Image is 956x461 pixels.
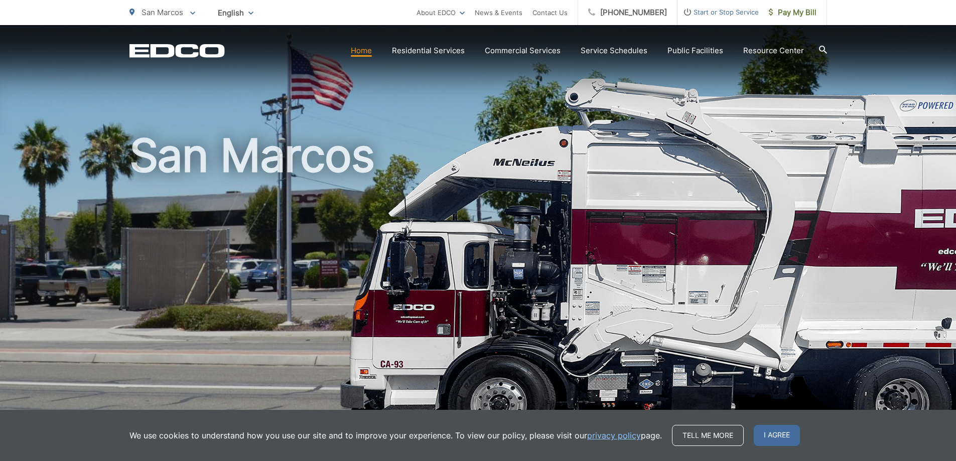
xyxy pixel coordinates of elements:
[532,7,568,19] a: Contact Us
[210,4,261,22] span: English
[587,429,641,441] a: privacy policy
[581,45,647,57] a: Service Schedules
[417,7,465,19] a: About EDCO
[754,425,800,446] span: I agree
[129,44,225,58] a: EDCD logo. Return to the homepage.
[142,8,183,17] span: San Marcos
[485,45,561,57] a: Commercial Services
[769,7,816,19] span: Pay My Bill
[129,429,662,441] p: We use cookies to understand how you use our site and to improve your experience. To view our pol...
[672,425,744,446] a: Tell me more
[475,7,522,19] a: News & Events
[351,45,372,57] a: Home
[743,45,804,57] a: Resource Center
[129,130,827,448] h1: San Marcos
[667,45,723,57] a: Public Facilities
[392,45,465,57] a: Residential Services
